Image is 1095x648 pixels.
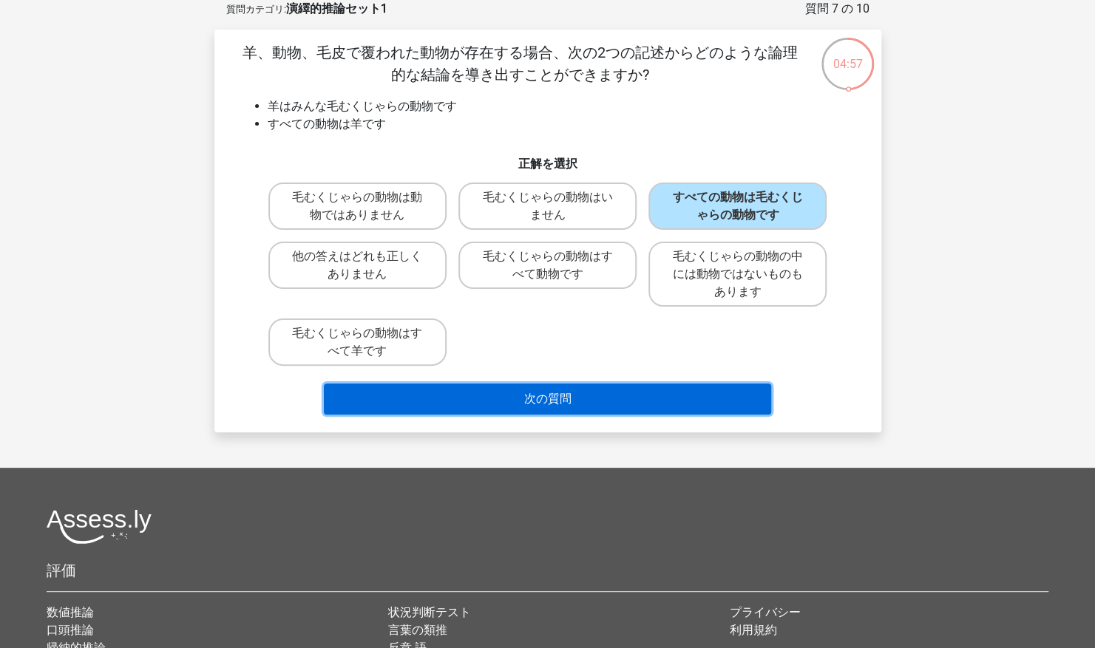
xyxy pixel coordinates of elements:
a: プライバシー [729,605,800,619]
h5: 評価 [47,562,1048,579]
small: 質問カテゴリ: [226,4,286,15]
label: 毛むくじゃらの動物の中には動物ではないものもあります [648,242,827,307]
a: 利用規約 [729,623,776,637]
strong: 演繹的推論セット1 [286,1,387,16]
a: 数値推論 [47,605,94,619]
a: 状況判断テスト [388,605,471,619]
label: 毛むくじゃらの動物は動物ではありません [268,183,447,230]
a: 口頭推論 [47,623,94,637]
label: 他の答えはどれも正しくありません [268,242,447,289]
li: すべての動物は羊です [268,115,858,133]
div: 04:57 [820,36,875,73]
img: 評価ロゴ [47,509,152,544]
p: 羊、動物、毛皮で覆われた動物が存在する場合、次の2つの記述からどのような論理的な結論を導き出すことができますか? [238,41,802,86]
label: 毛むくじゃらの動物はすべて羊です [268,318,447,366]
label: すべての動物は毛むくじゃらの動物です [648,183,827,230]
li: 羊はみんな毛むくじゃらの動物です [268,98,858,115]
label: 毛むくじゃらの動物はいません [458,183,637,230]
label: 毛むくじゃらの動物はすべて動物です [458,242,637,289]
button: 次の質問 [324,383,771,415]
a: 言葉の類推 [388,623,447,637]
h6: 正解を選択 [238,145,858,171]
